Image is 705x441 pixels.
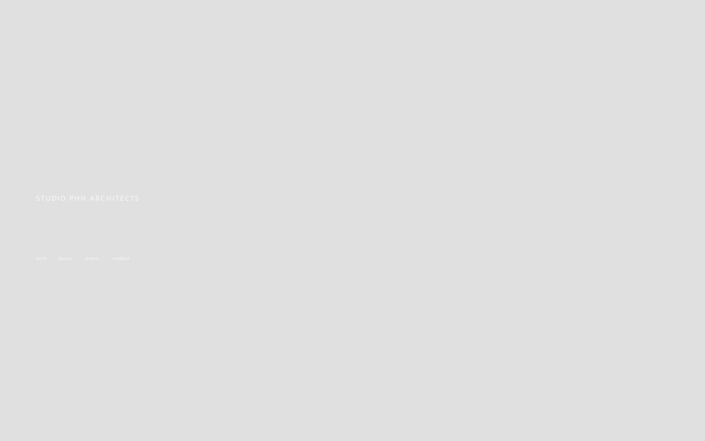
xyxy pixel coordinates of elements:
a: work [36,255,47,261]
a: press [86,255,98,261]
span: STUDIO PHH ARCHITECTS [36,193,140,202]
a: contact [112,255,130,261]
a: about [58,255,71,261]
